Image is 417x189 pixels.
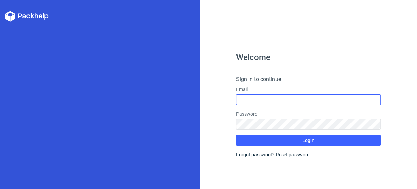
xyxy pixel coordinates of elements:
h1: Welcome [236,53,381,62]
label: Password [236,110,381,117]
a: Reset password [276,152,310,157]
label: Email [236,86,381,93]
div: Forgot password? [236,151,381,158]
h4: Sign in to continue [236,75,381,83]
span: Login [302,138,315,143]
button: Login [236,135,381,146]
